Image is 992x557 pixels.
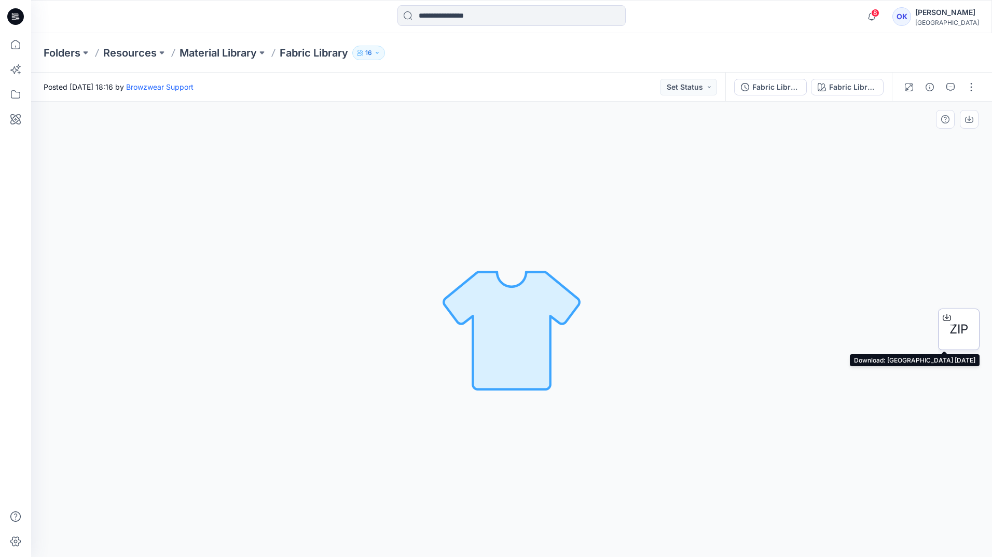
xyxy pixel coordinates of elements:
span: ZIP [949,320,968,339]
span: Posted [DATE] 18:16 by [44,81,194,92]
a: Material Library [180,46,257,60]
span: 8 [871,9,879,17]
button: Fabric Library [734,79,807,95]
p: Fabric Library [280,46,348,60]
div: Fabric Library [829,81,877,93]
a: Folders [44,46,80,60]
div: Fabric Library [752,81,800,93]
div: [GEOGRAPHIC_DATA] [915,19,979,26]
img: No Outline [439,257,584,402]
a: Browzwear Support [126,82,194,91]
p: 16 [365,47,372,59]
button: 16 [352,46,385,60]
div: OK [892,7,911,26]
a: Resources [103,46,157,60]
div: [PERSON_NAME] [915,6,979,19]
button: Fabric Library [811,79,884,95]
button: Details [921,79,938,95]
